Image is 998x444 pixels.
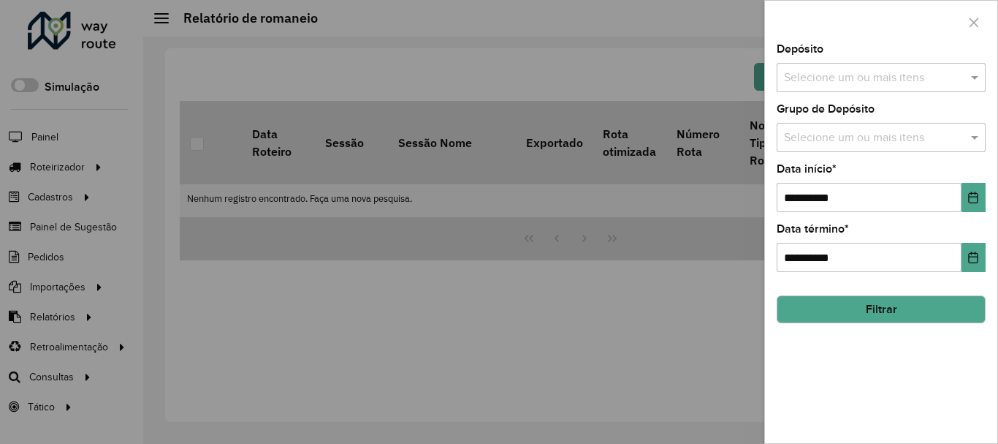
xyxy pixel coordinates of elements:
[777,40,823,58] label: Depósito
[777,220,849,238] label: Data término
[777,100,875,118] label: Grupo de Depósito
[777,296,986,323] button: Filtrar
[777,160,837,178] label: Data início
[961,183,986,212] button: Choose Date
[961,243,986,272] button: Choose Date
